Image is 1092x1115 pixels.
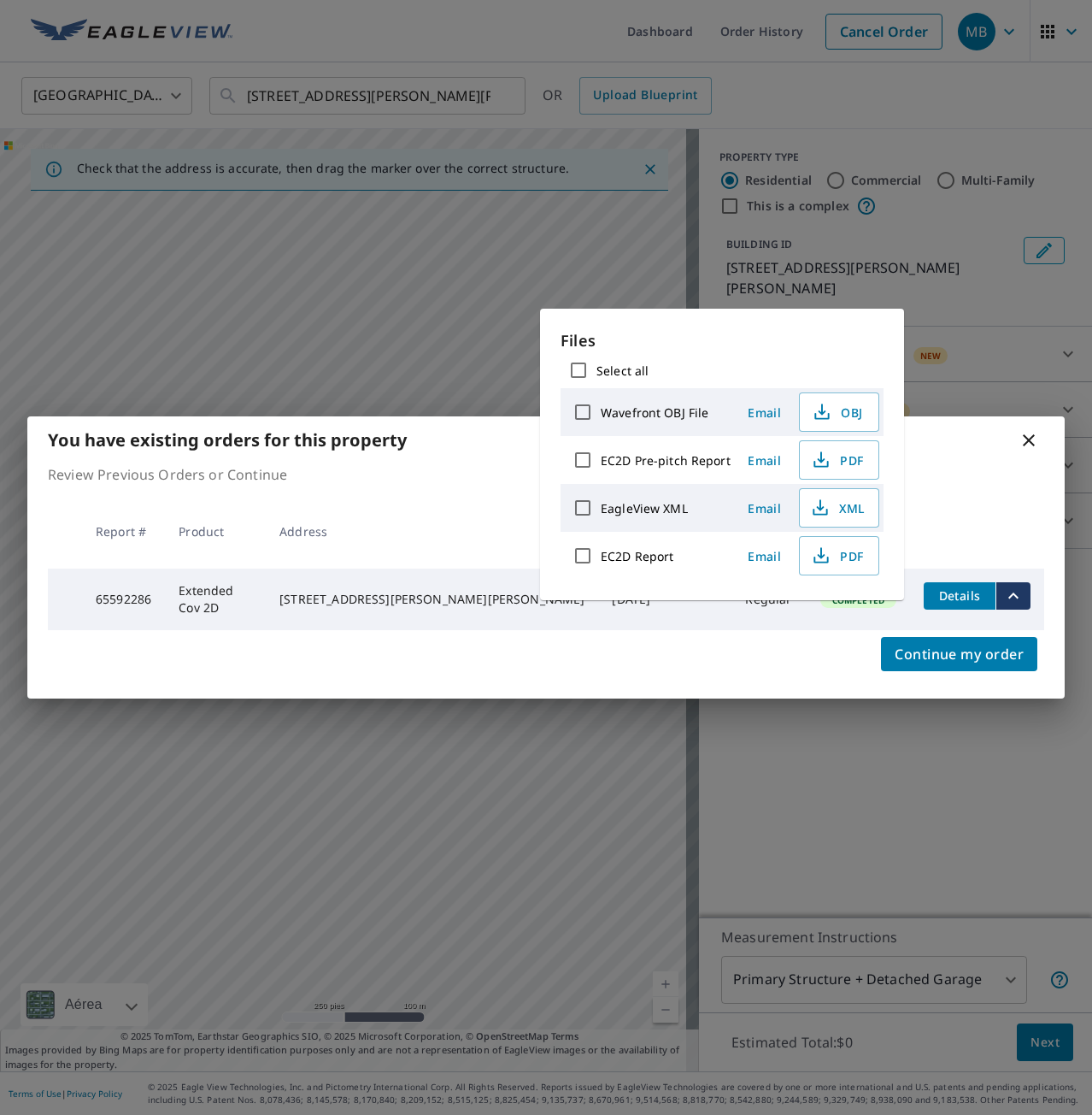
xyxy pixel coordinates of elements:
[924,582,995,610] button: detailsBtn-65592286
[737,399,792,426] button: Email
[744,548,785,564] span: Email
[165,569,266,630] td: Extended Cov 2D
[561,329,884,352] p: Files
[934,587,985,604] span: Details
[995,582,1030,610] button: filesDropdownBtn-65592286
[737,447,792,474] button: Email
[744,452,785,469] span: Email
[596,363,649,379] label: Select all
[895,642,1024,666] span: Continue my order
[601,500,688,516] label: EagleView XML
[810,546,865,566] span: PDF
[737,495,792,522] button: Email
[48,464,1044,485] p: Review Previous Orders or Continue
[601,404,708,421] label: Wavefront OBJ File
[601,452,731,469] label: EC2D Pre-pitch Report
[744,500,785,516] span: Email
[82,495,165,569] th: Report #
[810,402,865,422] span: OBJ
[82,569,165,630] td: 65592286
[799,440,879,480] button: PDF
[810,450,865,470] span: PDF
[266,495,598,569] th: Address
[810,498,865,518] span: XML
[48,428,407,451] b: You have existing orders for this property
[881,637,1037,671] button: Continue my order
[744,404,785,421] span: Email
[799,392,879,432] button: OBJ
[279,591,584,608] div: [STREET_ADDRESS][PERSON_NAME][PERSON_NAME]
[165,495,266,569] th: Product
[799,488,879,528] button: XML
[737,543,792,569] button: Email
[799,536,879,575] button: PDF
[601,548,673,564] label: EC2D Report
